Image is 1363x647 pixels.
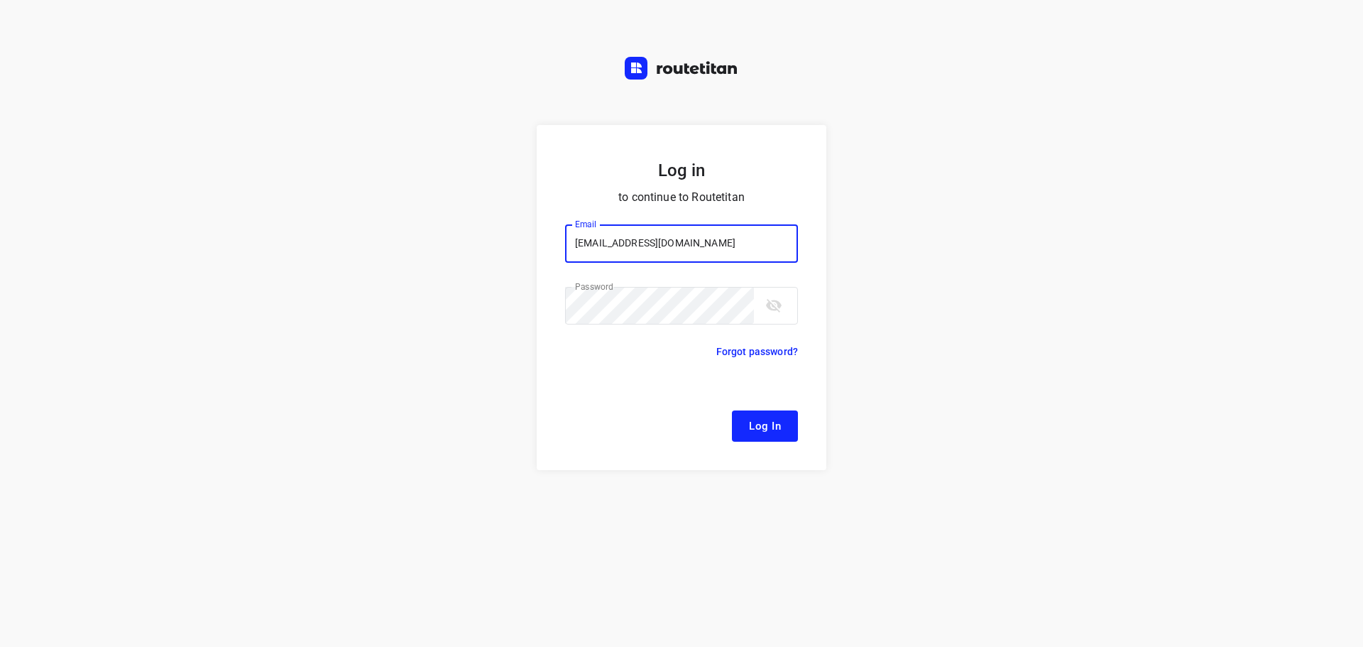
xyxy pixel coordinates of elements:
[716,343,798,360] p: Forgot password?
[625,57,738,80] img: Routetitan
[565,159,798,182] h5: Log in
[565,187,798,207] p: to continue to Routetitan
[732,411,798,442] button: Log In
[760,291,788,320] button: toggle password visibility
[749,417,781,435] span: Log In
